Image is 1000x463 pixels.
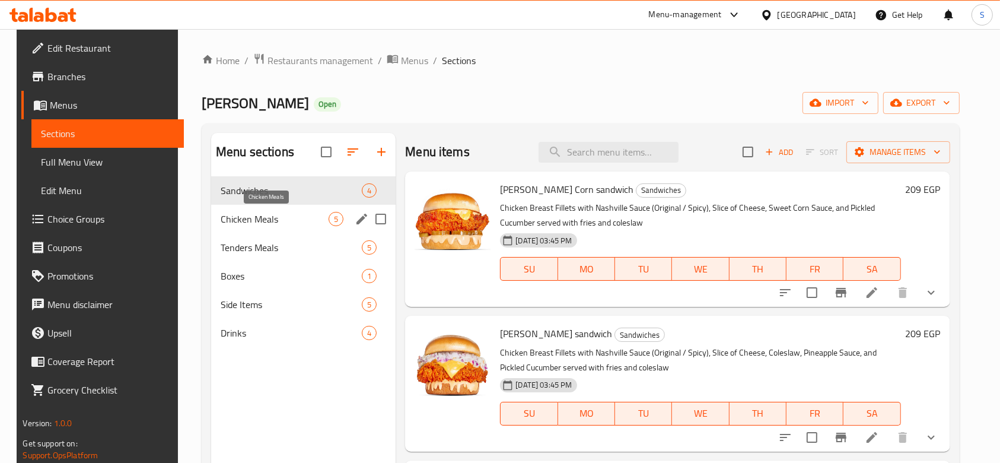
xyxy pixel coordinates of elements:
div: Sandwiches [636,183,686,198]
span: TH [734,261,782,278]
span: [PERSON_NAME] [202,90,309,116]
button: edit [353,210,371,228]
span: 5 [329,214,343,225]
span: TH [734,405,782,422]
div: Sandwiches4 [211,176,396,205]
a: Home [202,53,240,68]
span: 1.0.0 [54,416,72,431]
span: 4 [362,185,376,196]
span: SU [505,261,553,278]
div: items [362,240,377,255]
span: Promotions [47,269,174,283]
a: Edit Menu [31,176,184,205]
span: export [893,96,950,110]
span: Coupons [47,240,174,255]
input: search [539,142,679,163]
span: Tenders Meals [221,240,362,255]
span: Side Items [221,297,362,312]
span: import [812,96,869,110]
div: Side Items5 [211,290,396,319]
h6: 209 EGP [906,181,941,198]
span: Upsell [47,326,174,340]
span: [DATE] 03:45 PM [511,379,577,391]
svg: Show Choices [924,286,938,300]
div: Menu-management [649,8,722,22]
a: Edit menu item [865,286,879,300]
button: TH [730,402,786,426]
span: Sandwiches [221,183,362,198]
button: show more [917,423,945,452]
svg: Show Choices [924,430,938,445]
span: Select all sections [314,139,339,164]
span: Add [763,145,795,159]
img: Nash Corn sandwich [415,181,491,257]
button: export [883,92,960,114]
span: Chicken Meals [221,212,329,226]
span: S [980,8,985,21]
div: [GEOGRAPHIC_DATA] [778,8,856,21]
span: Manage items [856,145,941,160]
span: Sandwiches [636,183,686,197]
span: Version: [23,416,52,431]
span: Sections [442,53,476,68]
span: Menus [401,53,428,68]
a: Restaurants management [253,53,373,68]
span: Restaurants management [267,53,373,68]
span: [PERSON_NAME] sandwich [500,325,612,343]
h6: 209 EGP [906,325,941,342]
span: Menu disclaimer [47,297,174,312]
button: Manage items [846,141,950,163]
button: sort-choices [771,423,800,452]
span: Full Menu View [41,155,174,169]
span: Edit Restaurant [47,41,174,55]
div: Tenders Meals5 [211,233,396,262]
h2: Menu sections [216,143,294,161]
button: WE [672,402,729,426]
span: Open [314,99,341,109]
a: Coverage Report [21,347,184,376]
button: show more [917,278,945,307]
a: Promotions [21,262,184,290]
span: [DATE] 03:45 PM [511,235,577,246]
span: Grocery Checklist [47,383,174,397]
span: Drinks [221,326,362,340]
a: Coupons [21,233,184,262]
a: Support.OpsPlatform [23,448,98,463]
li: / [433,53,437,68]
button: MO [558,402,615,426]
button: delete [888,278,917,307]
div: Chicken Meals5edit [211,205,396,233]
span: FR [791,261,839,278]
button: SA [843,402,900,426]
span: 4 [362,328,376,339]
span: TU [620,405,667,422]
p: Chicken Breast Fillets with Nashville Sauce (Original / Spicy), Slice of Cheese, Sweet Corn Sauce... [500,201,900,230]
span: MO [563,405,610,422]
span: Sections [41,126,174,141]
button: Add [760,143,798,161]
button: Add section [367,138,396,166]
a: Grocery Checklist [21,376,184,404]
span: MO [563,261,610,278]
span: Edit Menu [41,183,174,198]
span: SU [505,405,553,422]
a: Edit Restaurant [21,34,184,62]
a: Branches [21,62,184,91]
span: Select section [735,139,760,164]
nav: breadcrumb [202,53,960,68]
span: TU [620,261,667,278]
div: Open [314,97,341,112]
span: SA [848,405,896,422]
div: items [362,269,377,283]
span: Coverage Report [47,354,174,369]
button: SA [843,257,900,281]
a: Edit menu item [865,430,879,445]
button: FR [786,402,843,426]
span: FR [791,405,839,422]
button: SU [500,257,558,281]
span: Boxes [221,269,362,283]
img: Nash Tex sandwich [415,325,491,401]
button: delete [888,423,917,452]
